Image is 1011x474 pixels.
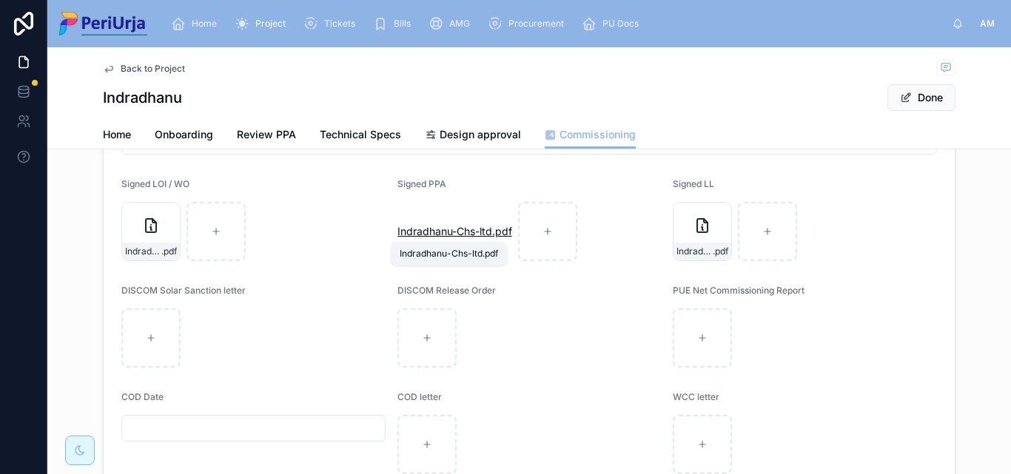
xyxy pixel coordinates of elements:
[545,121,636,149] a: Commissioning
[508,18,564,30] span: Procurement
[449,18,470,30] span: AMG
[673,178,714,189] span: Signed LL
[713,246,728,257] span: .pdf
[369,10,421,37] a: Bills
[237,127,296,142] span: Review PPA
[230,10,296,37] a: Project
[397,391,442,402] span: COD letter
[887,84,955,111] button: Done
[103,63,185,75] a: Back to Project
[103,121,131,151] a: Home
[483,10,574,37] a: Procurement
[192,18,217,30] span: Home
[440,127,521,142] span: Design approval
[394,18,411,30] span: Bills
[103,87,182,108] h1: Indradhanu
[320,121,401,151] a: Technical Specs
[121,391,164,402] span: COD Date
[324,18,355,30] span: Tickets
[161,246,177,257] span: .pdf
[121,285,246,296] span: DISCOM Solar Sanction letter
[237,121,296,151] a: Review PPA
[299,10,366,37] a: Tickets
[59,12,147,35] img: App logo
[255,18,286,30] span: Project
[397,178,446,189] span: Signed PPA
[320,127,401,142] span: Technical Specs
[159,7,952,40] div: scrollable content
[980,18,995,30] span: AM
[676,246,713,257] span: Indradhanu-Chs-Ltd
[673,391,719,402] span: WCC letter
[492,224,512,239] span: .pdf
[400,248,498,260] div: Indradhanu-Chs-ltd.pdf
[167,10,227,37] a: Home
[397,285,496,296] span: DISCOM Release Order
[673,285,805,296] span: PUE Net Commissioning Report
[577,10,649,37] a: PU Docs
[155,127,213,142] span: Onboarding
[103,127,131,142] span: Home
[602,18,639,30] span: PU Docs
[424,10,480,37] a: AMG
[560,127,636,142] span: Commissioning
[425,121,521,151] a: Design approval
[155,121,213,151] a: Onboarding
[121,63,185,75] span: Back to Project
[397,224,492,239] span: Indradhanu-Chs-ltd
[125,246,161,257] span: Indradhanu-CHS-Ltd_LOI
[121,178,189,189] span: Signed LOI / WO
